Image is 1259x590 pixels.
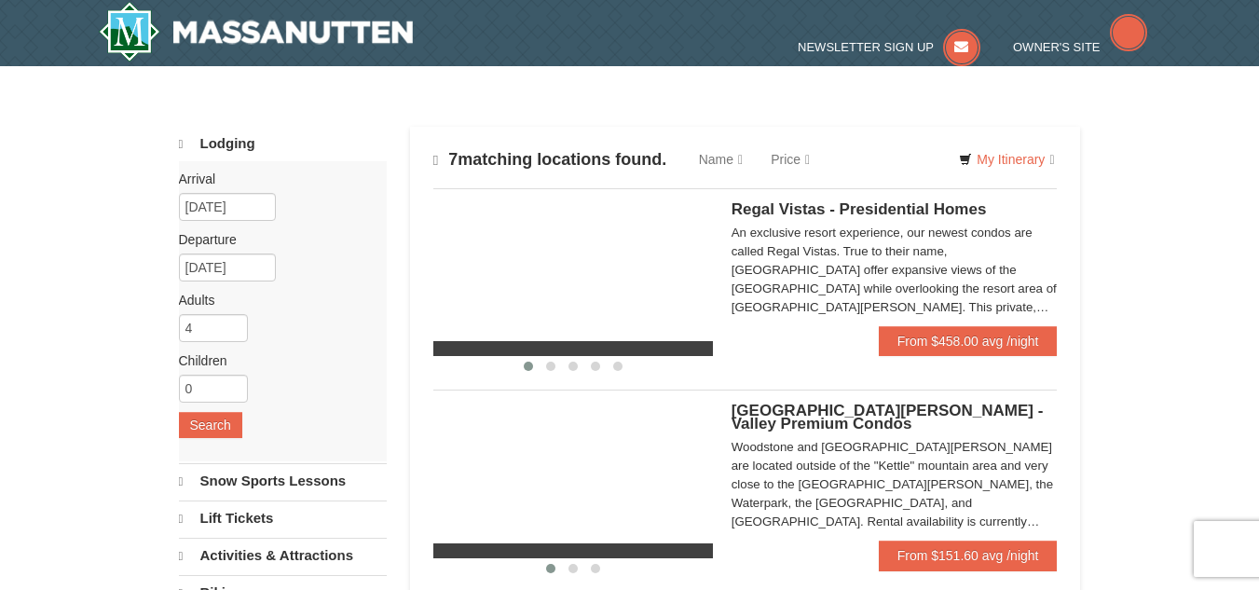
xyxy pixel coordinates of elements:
[179,538,387,573] a: Activities & Attractions
[1013,40,1101,54] span: Owner's Site
[685,141,757,178] a: Name
[99,2,414,62] a: Massanutten Resort
[99,2,414,62] img: Massanutten Resort Logo
[732,200,987,218] span: Regal Vistas - Presidential Homes
[179,230,373,249] label: Departure
[798,40,934,54] span: Newsletter Sign Up
[179,501,387,536] a: Lift Tickets
[732,438,1058,531] div: Woodstone and [GEOGRAPHIC_DATA][PERSON_NAME] are located outside of the "Kettle" mountain area an...
[1013,40,1147,54] a: Owner's Site
[179,463,387,499] a: Snow Sports Lessons
[879,541,1058,570] a: From $151.60 avg /night
[179,291,373,309] label: Adults
[179,127,387,161] a: Lodging
[179,170,373,188] label: Arrival
[879,326,1058,356] a: From $458.00 avg /night
[732,224,1058,317] div: An exclusive resort experience, our newest condos are called Regal Vistas. True to their name, [G...
[179,351,373,370] label: Children
[798,40,980,54] a: Newsletter Sign Up
[757,141,824,178] a: Price
[732,402,1044,432] span: [GEOGRAPHIC_DATA][PERSON_NAME] - Valley Premium Condos
[179,412,242,438] button: Search
[947,145,1066,173] a: My Itinerary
